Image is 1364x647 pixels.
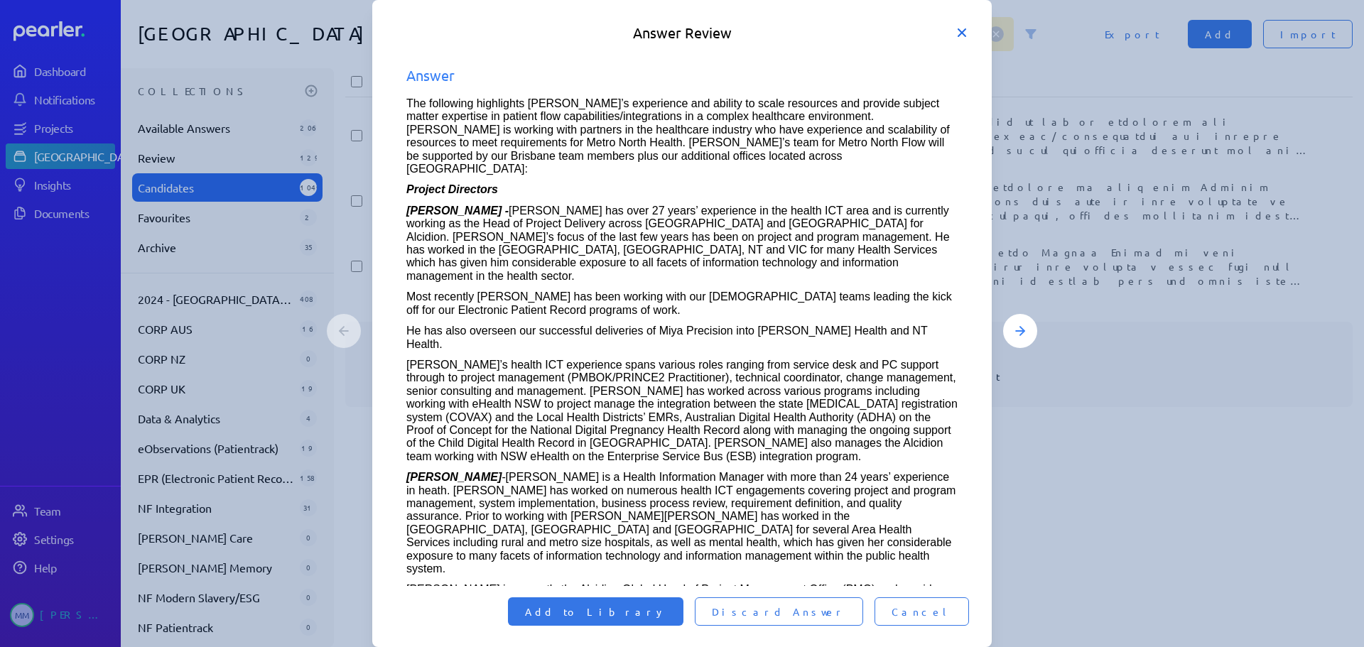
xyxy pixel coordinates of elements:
[406,205,509,217] i: [PERSON_NAME] -
[406,471,502,483] i: [PERSON_NAME]
[406,290,958,317] p: Most recently [PERSON_NAME] has been working with our [DEMOGRAPHIC_DATA] teams leading the kick o...
[406,325,958,351] p: He has also overseen our successful deliveries of Miya Precision into [PERSON_NAME] Health and NT...
[502,471,505,483] i: -
[406,359,958,463] p: [PERSON_NAME]’s health ICT experience spans various roles ranging from service desk and PC suppor...
[395,23,969,43] h5: Answer Review
[406,205,958,283] p: [PERSON_NAME] has over 27 years’ experience in the health ICT area and is currently working as th...
[695,597,863,626] button: Discard Answer
[508,597,683,626] button: Add to Library
[406,583,943,608] span: [PERSON_NAME] is currently the Alcidion Global Head of Project Management Office (PMO) and provid...
[525,604,666,619] span: Add to Library
[406,97,958,175] p: The following highlights [PERSON_NAME]’s experience and ability to scale resources and provide su...
[406,471,958,575] p: [PERSON_NAME] is a Health Information Manager with more than 24 years’ experience in heath. [PERS...
[327,314,361,348] button: Previous Candidate
[406,510,952,575] span: [PERSON_NAME] has worked in the [GEOGRAPHIC_DATA], [GEOGRAPHIC_DATA] and [GEOGRAPHIC_DATA] for se...
[892,604,952,619] span: Cancel
[1003,314,1037,348] button: Next Candidate
[712,604,846,619] span: Discard Answer
[395,65,969,86] div: Answer
[406,183,498,195] i: Project Directors
[875,597,969,626] button: Cancel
